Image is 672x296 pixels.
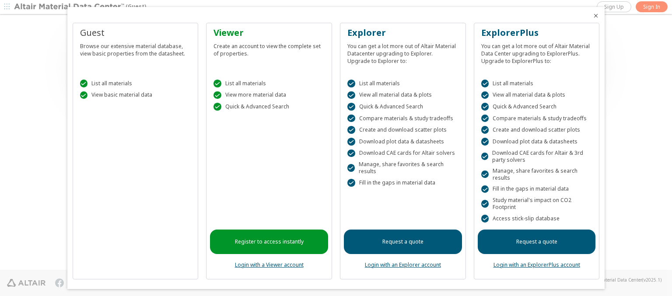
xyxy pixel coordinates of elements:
[481,185,592,193] div: Fill in the gaps in material data
[213,80,325,87] div: List all materials
[347,80,355,87] div: 
[80,91,88,99] div: 
[481,215,489,223] div: 
[347,115,355,122] div: 
[213,91,221,99] div: 
[213,103,325,111] div: Quick & Advanced Search
[80,91,191,99] div: View basic material data
[235,261,304,268] a: Login with a Viewer account
[213,80,221,87] div: 
[481,80,592,87] div: List all materials
[347,91,458,99] div: View all material data & plots
[481,91,489,99] div: 
[347,103,355,111] div: 
[347,179,458,187] div: Fill in the gaps in material data
[347,115,458,122] div: Compare materials & study tradeoffs
[481,138,489,146] div: 
[213,91,325,99] div: View more material data
[481,91,592,99] div: View all material data & plots
[481,115,489,122] div: 
[481,150,592,164] div: Download CAE cards for Altair & 3rd party solvers
[347,91,355,99] div: 
[347,138,355,146] div: 
[210,230,328,254] a: Register to access instantly
[481,167,592,181] div: Manage, share favorites & search results
[592,12,599,19] button: Close
[347,164,355,172] div: 
[481,115,592,122] div: Compare materials & study tradeoffs
[481,27,592,39] div: ExplorerPlus
[347,80,458,87] div: List all materials
[213,27,325,39] div: Viewer
[347,103,458,111] div: Quick & Advanced Search
[481,39,592,65] div: You can get a lot more out of Altair Material Data Center upgrading to ExplorerPlus. Upgrade to E...
[481,185,489,193] div: 
[347,39,458,65] div: You can get a lot more out of Altair Material Datacenter upgrading to Explorer. Upgrade to Explor...
[481,80,489,87] div: 
[213,103,221,111] div: 
[478,230,596,254] a: Request a quote
[481,153,488,160] div: 
[80,39,191,57] div: Browse our extensive material database, view basic properties from the datasheet.
[347,179,355,187] div: 
[80,80,88,87] div: 
[80,27,191,39] div: Guest
[365,261,441,268] a: Login with an Explorer account
[347,27,458,39] div: Explorer
[347,126,355,134] div: 
[347,150,458,157] div: Download CAE cards for Altair solvers
[80,80,191,87] div: List all materials
[347,150,355,157] div: 
[493,261,580,268] a: Login with an ExplorerPlus account
[347,161,458,175] div: Manage, share favorites & search results
[481,103,489,111] div: 
[481,126,489,134] div: 
[481,171,489,178] div: 
[481,197,592,211] div: Study material's impact on CO2 Footprint
[213,39,325,57] div: Create an account to view the complete set of properties.
[481,200,489,208] div: 
[481,126,592,134] div: Create and download scatter plots
[481,215,592,223] div: Access stick-slip database
[481,138,592,146] div: Download plot data & datasheets
[347,138,458,146] div: Download plot data & datasheets
[347,126,458,134] div: Create and download scatter plots
[481,103,592,111] div: Quick & Advanced Search
[344,230,462,254] a: Request a quote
